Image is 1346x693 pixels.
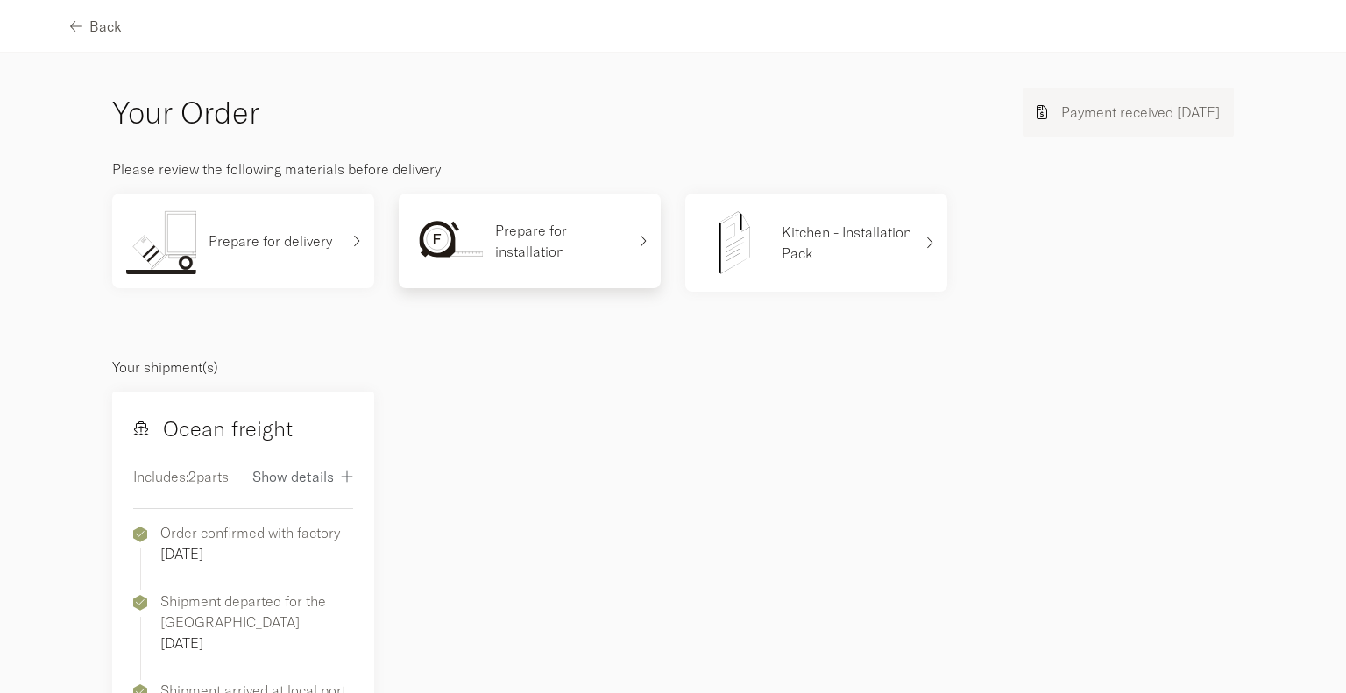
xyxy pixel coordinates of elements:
img: prepare-for-delivery.svg [126,208,196,274]
button: Back [70,6,122,46]
p: Prepare for delivery [209,230,332,251]
p: Please review the following materials before delivery [112,159,1234,180]
p: Shipment departed for the [GEOGRAPHIC_DATA] [160,590,353,633]
p: Kitchen - Installation Pack [782,222,913,264]
h4: Ocean freight [133,413,293,444]
img: file-placeholder.svg [699,208,769,278]
button: Show details [252,456,353,496]
p: Payment received [DATE] [1061,102,1220,123]
img: installation.svg [413,208,483,274]
p: Includes: 2 parts [133,466,229,487]
p: [DATE] [160,633,353,654]
p: Order confirmed with factory [160,522,340,543]
span: Back [89,19,122,33]
h2: Your Order [112,91,259,134]
span: Show details [252,470,334,484]
p: Your shipment(s) [112,357,1234,378]
p: Prepare for installation [495,220,627,262]
p: [DATE] [160,543,340,564]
